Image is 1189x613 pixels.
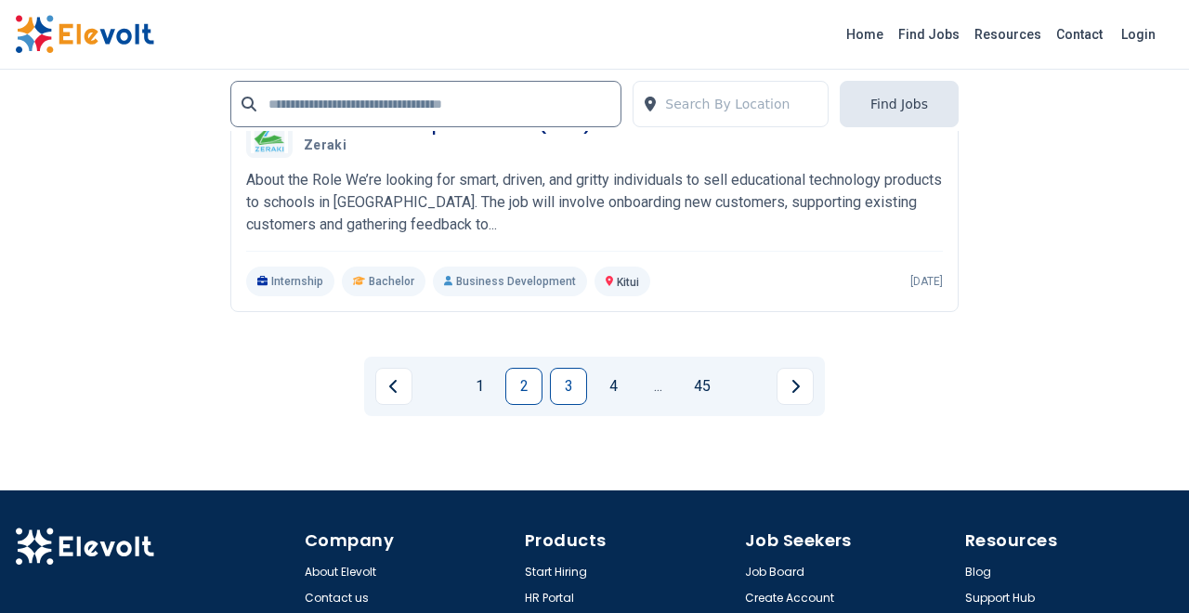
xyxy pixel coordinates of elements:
span: Bachelor [369,274,414,289]
span: Kitui [617,276,639,289]
a: Page 4 [594,368,632,405]
p: Internship [246,267,334,296]
a: Login [1110,16,1167,53]
h4: Job Seekers [745,528,954,554]
button: Find Jobs [840,81,959,127]
h4: Products [525,528,734,554]
h4: Company [305,528,514,554]
a: Home [839,20,891,49]
h4: Resources [965,528,1174,554]
a: Page 2 is your current page [505,368,542,405]
a: Jump forward [639,368,676,405]
a: Resources [967,20,1049,49]
a: Support Hub [965,591,1035,606]
img: Zeraki [251,116,288,153]
a: Contact [1049,20,1110,49]
img: Elevolt [15,15,154,54]
a: Job Board [745,565,804,580]
a: Create Account [745,591,834,606]
a: Start Hiring [525,565,587,580]
span: Zeraki [304,137,346,154]
a: Blog [965,565,991,580]
a: Page 3 [550,368,587,405]
p: About the Role We’re looking for smart, driven, and gritty individuals to sell educational techno... [246,169,943,236]
p: [DATE] [910,274,943,289]
a: Contact us [305,591,369,606]
a: Page 1 [461,368,498,405]
a: Find Jobs [891,20,967,49]
iframe: Chat Widget [1096,524,1189,613]
a: Page 45 [684,368,721,405]
a: About Elevolt [305,565,376,580]
ul: Pagination [375,368,814,405]
a: Next page [777,368,814,405]
a: Previous page [375,368,412,405]
a: HR Portal [525,591,574,606]
p: Business Development [433,267,587,296]
img: Elevolt [15,528,154,567]
a: ZerakiBusiness Development Intern (Kitui)ZerakiAbout the Role We’re looking for smart, driven, an... [246,111,943,296]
